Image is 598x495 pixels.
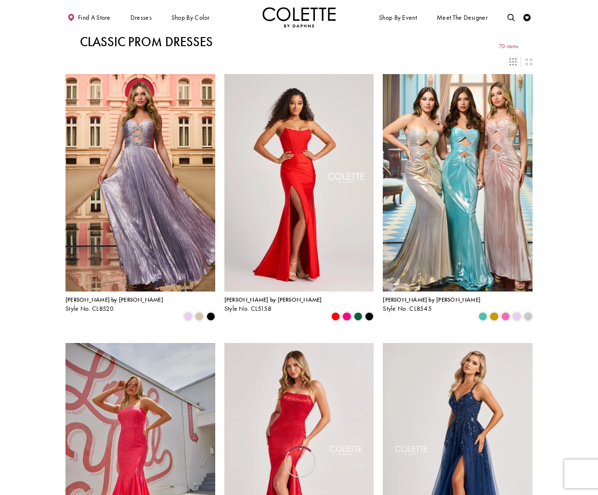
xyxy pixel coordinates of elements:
i: Lilac [184,312,193,321]
div: Colette by Daphne Style No. CL8520 [65,297,163,312]
h1: Classic Prom Dresses [80,35,213,49]
i: Black [365,312,374,321]
i: Pink [501,312,510,321]
img: Colette by Daphne [262,7,336,27]
span: [PERSON_NAME] by [PERSON_NAME] [224,296,322,304]
span: Switch layout to 2 columns [525,58,533,65]
i: Silver [524,312,533,321]
span: Dresses [129,7,154,27]
a: Visit Home Page [262,7,336,27]
div: Colette by Daphne Style No. CL5158 [224,297,322,312]
span: Style No. CL8545 [383,305,432,313]
span: [PERSON_NAME] by [PERSON_NAME] [65,296,163,304]
a: Check Wishlist [521,7,533,27]
div: Colette by Daphne Style No. CL8545 [383,297,481,312]
span: Shop by color [171,14,210,21]
span: Find a store [78,14,111,21]
i: Hunter [354,312,363,321]
i: Black [207,312,215,321]
span: [PERSON_NAME] by [PERSON_NAME] [383,296,481,304]
i: Hot Pink [342,312,351,321]
span: Style No. CL8520 [65,305,114,313]
span: Shop By Event [379,14,417,21]
i: Red [331,312,340,321]
a: Visit Colette by Daphne Style No. CL5158 Page [224,74,374,292]
span: Dresses [130,14,152,21]
span: Meet the designer [437,14,488,21]
span: Shop by color [169,7,211,27]
span: Switch layout to 3 columns [509,58,517,65]
div: Layout Controls [61,53,537,69]
i: Gold [490,312,498,321]
a: Find a store [65,7,112,27]
a: Visit Colette by Daphne Style No. CL8545 Page [383,74,533,292]
a: Meet the designer [435,7,490,27]
i: Aqua [479,312,487,321]
i: Lilac [512,312,521,321]
a: Visit Colette by Daphne Style No. CL8520 Page [65,74,215,292]
a: Toggle search [506,7,517,27]
span: Shop By Event [377,7,418,27]
span: Style No. CL5158 [224,305,272,313]
span: 70 items [499,43,518,50]
i: Gold Dust [195,312,204,321]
